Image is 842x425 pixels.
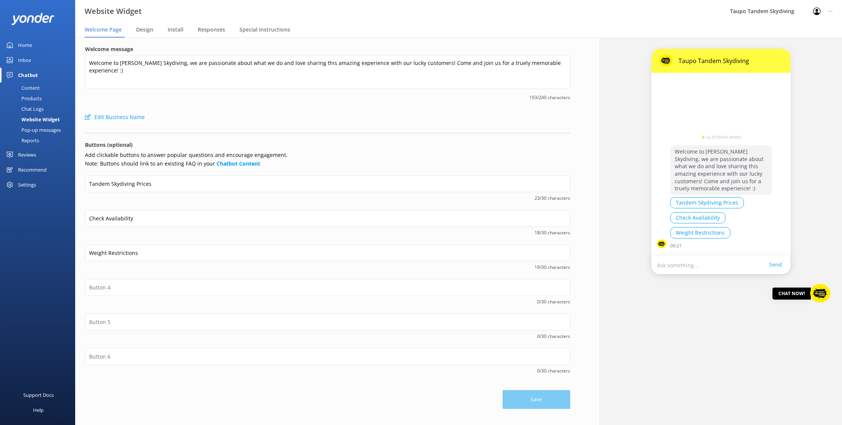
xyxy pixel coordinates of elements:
a: Pop-up messages [5,125,75,135]
img: 5-1686022184.png [808,282,831,305]
div: Help [33,402,44,417]
div: Content [5,83,40,93]
div: Website Widget [5,114,60,125]
button: Edit Business Name [85,110,145,125]
span: Responses [198,26,225,33]
a: ⚡ by [PERSON_NAME] [670,135,772,139]
div: Recommend [18,162,47,177]
a: Products [5,93,75,104]
input: Button 1 [85,175,570,192]
div: Settings [18,177,36,192]
p: Add clickable buttons to answer popular questions and encourage engagement. Note: Buttons should ... [85,151,570,168]
div: Chatbot [18,68,38,83]
div: Inbox [18,53,31,68]
button: Tandem Skydiving Prices [670,197,744,208]
input: Button 4 [85,279,570,296]
p: 09:21 [670,242,682,249]
input: Button 6 [85,348,570,365]
div: Home [18,38,32,53]
a: Website Widget [5,114,75,125]
img: yonder-white-logo.png [11,13,55,25]
span: Special Instructions [239,26,290,33]
textarea: Welcome to [PERSON_NAME] Skydiving, we are passionate about what we do and love sharing this amaz... [85,55,570,89]
input: Button 5 [85,313,570,330]
div: Support Docs [23,387,54,402]
label: Welcome message [85,45,570,53]
a: Reports [5,135,75,146]
input: Button 2 [85,210,570,227]
span: 19/30 characters [85,264,570,271]
span: 0/30 characters [85,333,570,340]
span: 18/30 characters [85,229,570,236]
p: Ask something... [657,261,769,268]
p: Welcome to [PERSON_NAME] Skydiving, we are passionate about what we do and love sharing this amaz... [670,145,772,195]
input: Button 3 [85,244,570,261]
span: Welcome Page [85,26,122,33]
a: Send [769,261,785,269]
p: Taupo Tandem Skydiving [673,57,749,65]
div: Reviews [18,147,36,162]
p: Buttons (optional) [85,141,570,149]
div: Products [5,93,42,104]
button: Check Availability [670,212,725,223]
span: Design [136,26,153,33]
a: Chat Logs [5,104,75,114]
div: Chat now! [772,288,811,300]
a: Chatbot Content [217,160,260,167]
span: 193/240 characters [85,94,570,101]
img: chatbot-avatar [658,53,673,68]
span: 0/30 characters [85,298,570,305]
h3: Website Widget [85,5,142,17]
img: chatbot-avatar [656,239,666,249]
div: Chat Logs [5,104,44,114]
button: Weight Restrictions [670,227,730,238]
div: Reports [5,135,39,146]
span: Install [168,26,183,33]
div: Pop-up messages [5,125,61,135]
span: 0/30 characters [85,367,570,374]
span: 23/30 characters [85,194,570,202]
a: Content [5,83,75,93]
